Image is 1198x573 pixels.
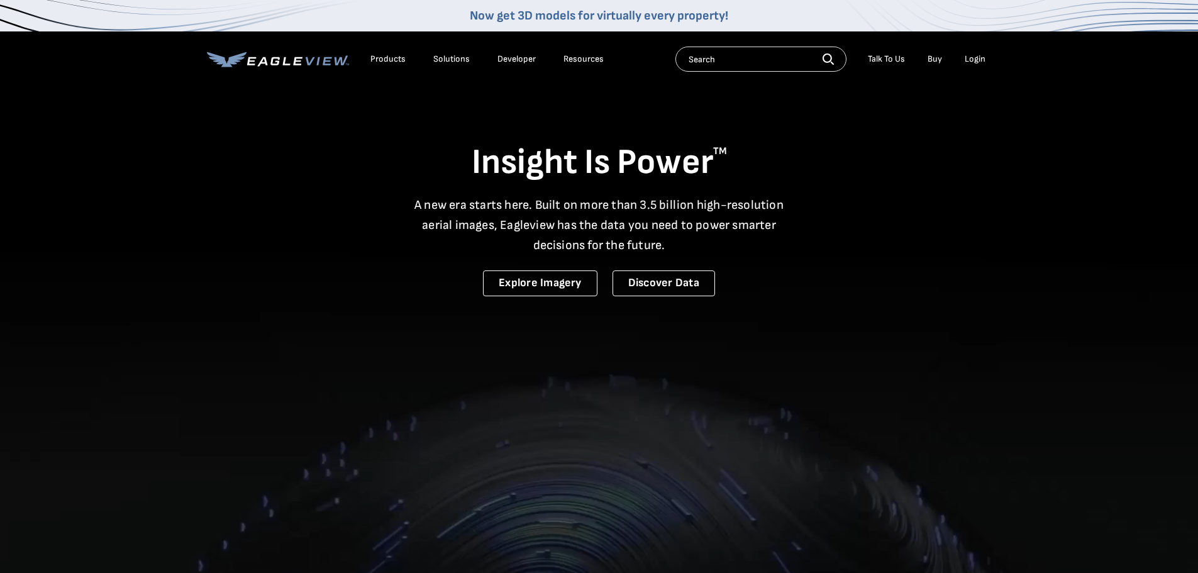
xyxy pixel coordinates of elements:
a: Developer [497,53,536,65]
a: Now get 3D models for virtually every property! [470,8,728,23]
p: A new era starts here. Built on more than 3.5 billion high-resolution aerial images, Eagleview ha... [407,195,792,255]
input: Search [675,47,846,72]
a: Buy [928,53,942,65]
div: Resources [563,53,604,65]
a: Explore Imagery [483,270,597,296]
sup: TM [713,145,727,157]
h1: Insight Is Power [207,141,992,185]
div: Products [370,53,406,65]
a: Discover Data [613,270,715,296]
div: Talk To Us [868,53,905,65]
div: Login [965,53,985,65]
div: Solutions [433,53,470,65]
